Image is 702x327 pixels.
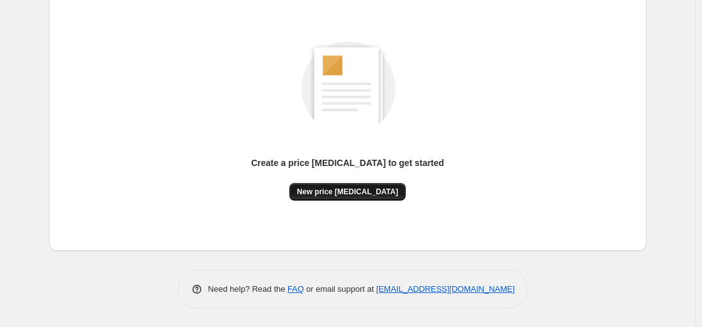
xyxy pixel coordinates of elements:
[251,157,444,169] p: Create a price [MEDICAL_DATA] to get started
[304,284,376,294] span: or email support at
[297,187,398,197] span: New price [MEDICAL_DATA]
[376,284,515,294] a: [EMAIL_ADDRESS][DOMAIN_NAME]
[208,284,288,294] span: Need help? Read the
[287,284,304,294] a: FAQ
[289,183,406,201] button: New price [MEDICAL_DATA]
